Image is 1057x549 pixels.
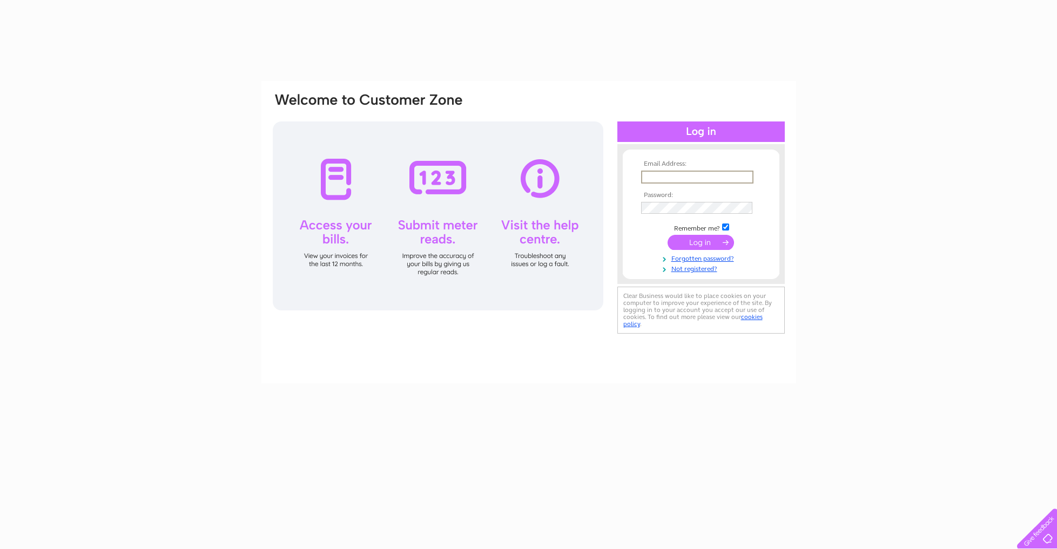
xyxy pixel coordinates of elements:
a: Forgotten password? [641,253,764,263]
input: Submit [668,235,734,250]
a: Not registered? [641,263,764,273]
td: Remember me? [638,222,764,233]
a: cookies policy [623,313,763,328]
th: Email Address: [638,160,764,168]
div: Clear Business would like to place cookies on your computer to improve your experience of the sit... [617,287,785,334]
th: Password: [638,192,764,199]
